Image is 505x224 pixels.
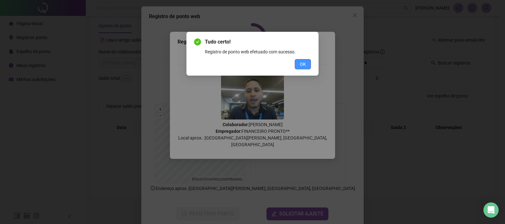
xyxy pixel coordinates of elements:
[205,38,311,46] span: Tudo certo!
[300,61,306,68] span: OK
[205,48,311,55] div: Registro de ponto web efetuado com sucesso.
[483,202,499,218] div: Open Intercom Messenger
[194,38,201,45] span: check-circle
[295,59,311,69] button: OK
